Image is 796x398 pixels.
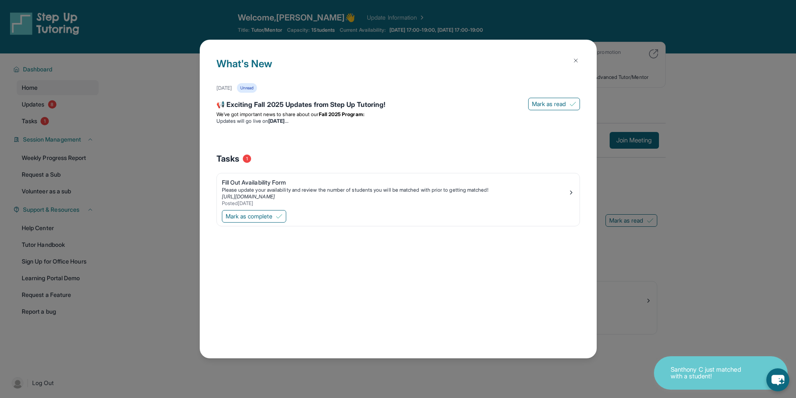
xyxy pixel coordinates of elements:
div: Please update your availability and review the number of students you will be matched with prior ... [222,187,568,193]
div: 📢 Exciting Fall 2025 Updates from Step Up Tutoring! [216,99,580,111]
div: Unread [237,83,257,93]
img: Close Icon [572,57,579,64]
button: chat-button [766,368,789,391]
p: Santhony C just matched with a student! [671,366,754,380]
span: We’ve got important news to share about our [216,111,319,117]
span: Mark as read [532,100,566,108]
img: Mark as read [570,101,576,107]
button: Mark as complete [222,210,286,223]
a: [URL][DOMAIN_NAME] [222,193,275,200]
div: Posted [DATE] [222,200,568,207]
h1: What's New [216,56,580,83]
span: Tasks [216,153,239,165]
button: Mark as read [528,98,580,110]
span: 1 [243,155,251,163]
strong: [DATE] [268,118,288,124]
strong: Fall 2025 Program: [319,111,364,117]
img: Mark as complete [276,213,282,220]
span: Mark as complete [226,212,272,221]
div: [DATE] [216,85,232,91]
li: Updates will go live on [216,118,580,124]
div: Fill Out Availability Form [222,178,568,187]
a: Fill Out Availability FormPlease update your availability and review the number of students you w... [217,173,580,208]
